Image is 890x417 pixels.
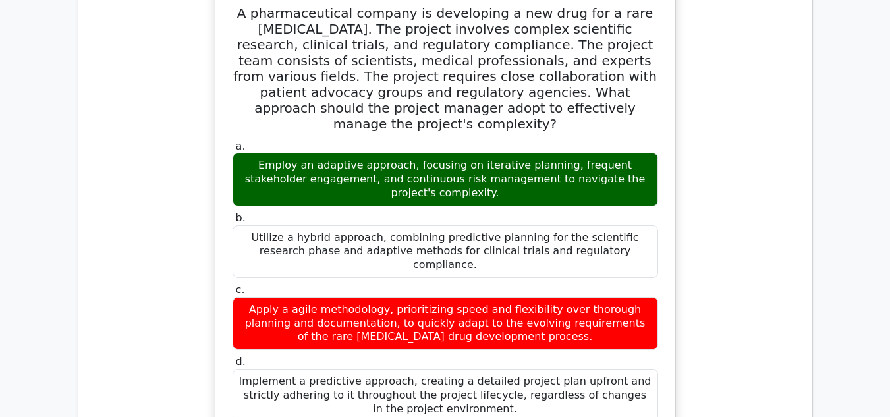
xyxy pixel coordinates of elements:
[236,283,245,296] span: c.
[236,140,246,152] span: a.
[236,211,246,224] span: b.
[233,153,658,206] div: Employ an adaptive approach, focusing on iterative planning, frequent stakeholder engagement, and...
[231,5,659,132] h5: A pharmaceutical company is developing a new drug for a rare [MEDICAL_DATA]. The project involves...
[233,225,658,278] div: Utilize a hybrid approach, combining predictive planning for the scientific research phase and ad...
[233,297,658,350] div: Apply a agile methodology, prioritizing speed and flexibility over thorough planning and document...
[236,355,246,368] span: d.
